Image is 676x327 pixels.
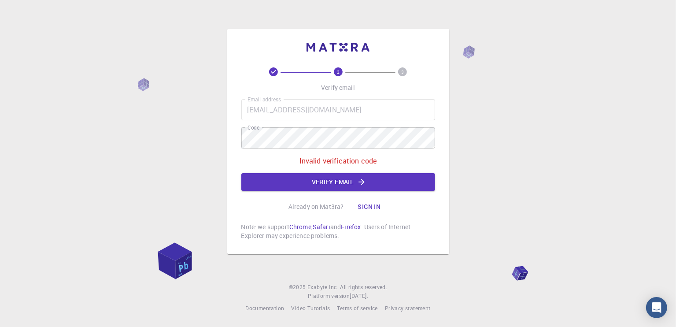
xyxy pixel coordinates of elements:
[307,283,338,290] span: Exabyte Inc.
[385,305,431,312] span: Privacy statement
[340,283,387,292] span: All rights reserved.
[337,304,377,313] a: Terms of service
[350,292,368,301] a: [DATE].
[299,156,377,166] p: Invalid verification code
[288,202,344,211] p: Already on Mat3ra?
[291,304,330,313] a: Video Tutorials
[245,305,284,312] span: Documentation
[401,69,404,75] text: 3
[307,283,338,292] a: Exabyte Inc.
[321,83,355,92] p: Verify email
[245,304,284,313] a: Documentation
[247,124,259,131] label: Code
[289,223,311,231] a: Chrome
[289,283,307,292] span: © 2025
[247,96,281,103] label: Email address
[308,292,350,301] span: Platform version
[351,198,388,216] button: Sign in
[241,173,435,191] button: Verify email
[341,223,361,231] a: Firefox
[385,304,431,313] a: Privacy statement
[646,297,667,318] div: Open Intercom Messenger
[313,223,330,231] a: Safari
[291,305,330,312] span: Video Tutorials
[241,223,435,240] p: Note: we support , and . Users of Internet Explorer may experience problems.
[337,69,340,75] text: 2
[350,292,368,299] span: [DATE] .
[337,305,377,312] span: Terms of service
